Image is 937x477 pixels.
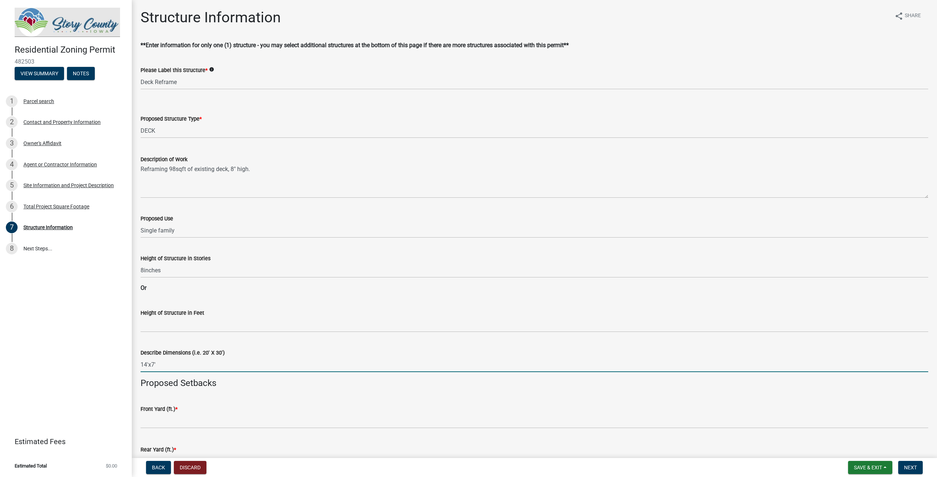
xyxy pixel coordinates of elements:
[15,58,117,65] span: 482503
[6,434,120,449] a: Estimated Fees
[146,461,171,474] button: Back
[6,137,18,149] div: 3
[141,216,173,222] label: Proposed Use
[23,204,89,209] div: Total Project Square Footage
[141,311,204,316] label: Height of Structure in Feet
[23,225,73,230] div: Structure Information
[905,12,921,20] span: Share
[15,45,126,55] h4: Residential Zoning Permit
[6,243,18,254] div: 8
[23,162,97,167] div: Agent or Contractor Information
[904,465,917,470] span: Next
[6,116,18,128] div: 2
[6,201,18,212] div: 6
[141,42,569,49] strong: **Enter information for only one (1) structure - you may select additional structures at the bott...
[6,95,18,107] div: 1
[141,68,208,73] label: Please Label this Structure
[141,351,225,356] label: Describe Dimensions (i.e. 20' X 30')
[6,179,18,191] div: 5
[6,159,18,170] div: 4
[141,407,178,412] label: Front Yard (ft.)
[15,463,47,468] span: Estimated Total
[141,447,176,453] label: Rear Yard (ft.)
[848,461,892,474] button: Save & Exit
[141,157,187,162] label: Description of Work
[6,222,18,233] div: 7
[141,256,210,261] label: Height of Structure in Stories
[898,461,923,474] button: Next
[141,117,202,122] label: Proposed Structure Type
[854,465,882,470] span: Save & Exit
[152,465,165,470] span: Back
[106,463,117,468] span: $0.00
[67,67,95,80] button: Notes
[141,284,146,291] strong: Or
[15,8,120,37] img: Story County, Iowa
[23,120,101,125] div: Contact and Property Information
[889,9,927,23] button: shareShare
[174,461,206,474] button: Discard
[23,141,61,146] div: Owner's Affidavit
[141,9,281,26] h1: Structure Information
[23,183,114,188] div: Site Information and Project Description
[141,378,928,389] h4: Proposed Setbacks
[15,67,64,80] button: View Summary
[209,67,214,72] i: info
[67,71,95,77] wm-modal-confirm: Notes
[23,99,54,104] div: Parcel search
[15,71,64,77] wm-modal-confirm: Summary
[895,12,903,20] i: share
